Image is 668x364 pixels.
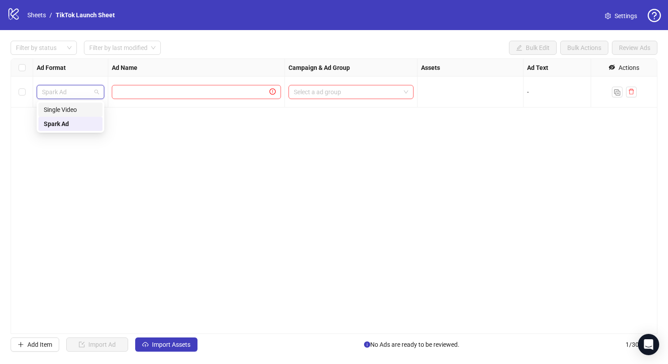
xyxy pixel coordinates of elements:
span: No Ads are ready to be reviewed. [364,340,459,349]
li: / [49,10,52,20]
div: Resize Assets column [521,59,523,76]
div: Spark Ad [38,117,102,131]
span: Spark Ad [42,85,99,99]
div: Resize Ad Name column [282,59,285,76]
div: Resize Campaign & Ad Group column [415,59,417,76]
div: Actions [619,63,639,73]
span: info-circle [364,341,370,348]
button: Import Assets [135,337,197,352]
button: Bulk Edit [509,41,557,55]
span: cloud-upload [142,341,148,348]
strong: Assets [421,63,440,73]
strong: Ad Format [37,63,66,73]
div: Open Intercom Messenger [638,334,659,355]
div: - [527,87,652,97]
span: Settings [615,11,637,21]
strong: Campaign & Ad Group [288,63,350,73]
a: TikTok Launch Sheet [54,10,117,20]
button: Import Ad [66,337,128,352]
div: Select row 1 [11,77,33,107]
span: plus [18,341,24,348]
a: Settings [598,9,644,23]
div: Select all rows [11,59,33,77]
a: Sheets [26,10,48,20]
button: Add Item [11,337,59,352]
span: delete [628,88,634,95]
div: Single Video [38,103,102,117]
span: setting [605,13,611,19]
button: Bulk Actions [560,41,608,55]
button: Review Ads [612,41,657,55]
span: question-circle [648,9,661,22]
span: exclamation-circle [269,88,276,95]
span: Import Assets [152,341,190,348]
div: Single Video [44,105,97,115]
div: Resize Ad Format column [106,59,108,76]
span: eye-invisible [609,64,615,70]
span: 1 / 300 items [626,340,657,349]
strong: Ad Text [527,63,548,73]
div: Spark Ad [44,119,97,129]
img: Duplicate [614,89,620,96]
span: Add Item [27,341,52,348]
strong: Ad Name [112,63,137,73]
button: Duplicate [612,87,622,97]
